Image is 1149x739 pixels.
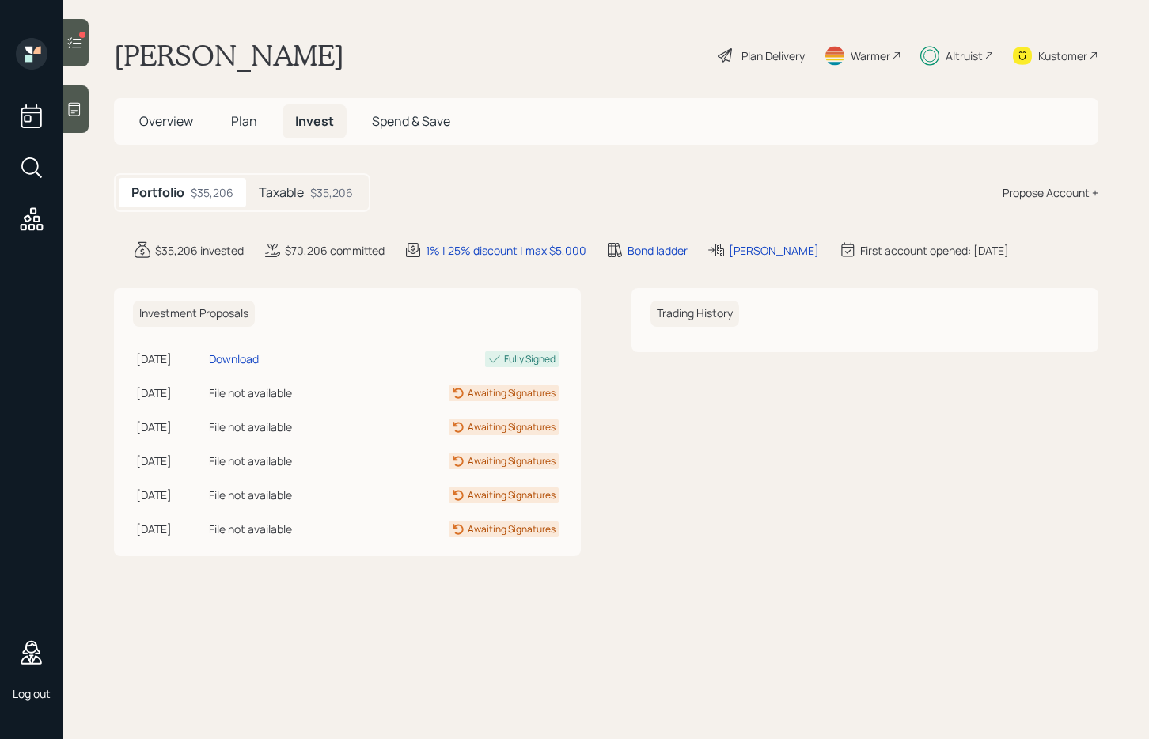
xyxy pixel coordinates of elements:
div: File not available [209,487,358,503]
span: Plan [231,112,257,130]
div: Log out [13,686,51,701]
div: File not available [209,453,358,469]
div: Awaiting Signatures [468,386,556,400]
div: [DATE] [136,419,203,435]
div: 1% | 25% discount | max $5,000 [426,242,586,259]
h6: Trading History [650,301,739,327]
h5: Portfolio [131,185,184,200]
div: File not available [209,419,358,435]
div: Awaiting Signatures [468,522,556,536]
div: First account opened: [DATE] [860,242,1009,259]
div: Warmer [851,47,890,64]
div: Awaiting Signatures [468,420,556,434]
div: Propose Account + [1003,184,1098,201]
div: $35,206 invested [155,242,244,259]
div: [DATE] [136,351,203,367]
div: $35,206 [310,184,353,201]
div: File not available [209,385,358,401]
div: [DATE] [136,453,203,469]
h6: Investment Proposals [133,301,255,327]
span: Invest [295,112,334,130]
div: [DATE] [136,487,203,503]
div: Bond ladder [628,242,688,259]
span: Spend & Save [372,112,450,130]
h1: [PERSON_NAME] [114,38,344,73]
div: Plan Delivery [741,47,805,64]
div: [PERSON_NAME] [729,242,819,259]
h5: Taxable [259,185,304,200]
span: Overview [139,112,193,130]
div: $70,206 committed [285,242,385,259]
div: Kustomer [1038,47,1087,64]
div: File not available [209,521,358,537]
div: Awaiting Signatures [468,488,556,502]
div: Download [209,351,259,367]
div: Fully Signed [504,352,556,366]
div: Awaiting Signatures [468,454,556,468]
div: Altruist [946,47,983,64]
div: [DATE] [136,385,203,401]
div: [DATE] [136,521,203,537]
div: $35,206 [191,184,233,201]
